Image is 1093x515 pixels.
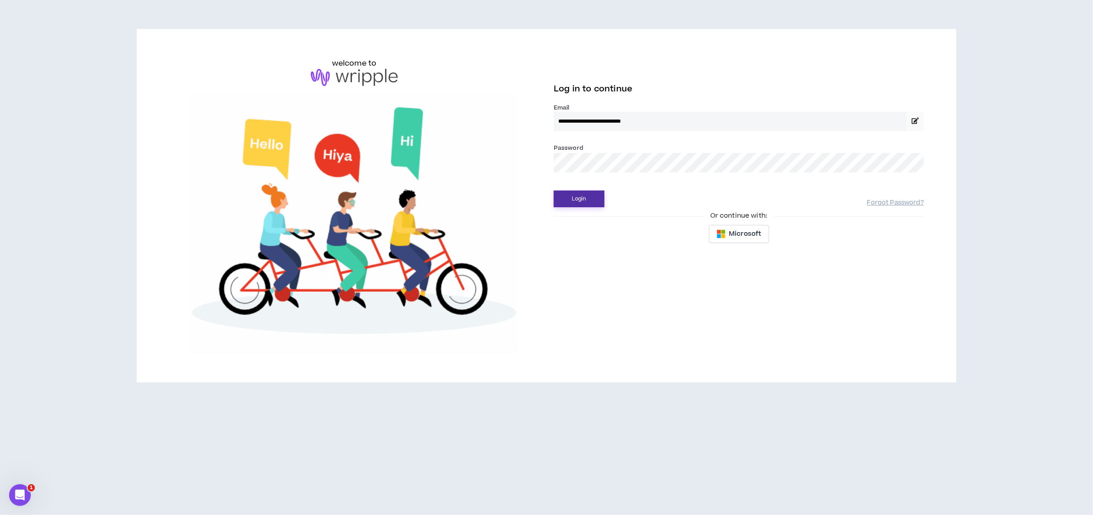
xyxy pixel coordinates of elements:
[554,83,632,95] span: Log in to continue
[709,225,769,243] button: Microsoft
[311,69,398,86] img: logo-brand.png
[28,484,35,491] span: 1
[554,144,583,152] label: Password
[9,484,31,506] iframe: Intercom live chat
[332,58,377,69] h6: welcome to
[867,199,924,207] a: Forgot Password?
[554,191,604,207] button: Login
[704,211,774,221] span: Or continue with:
[169,95,539,354] img: Welcome to Wripple
[554,104,924,112] label: Email
[729,229,761,239] span: Microsoft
